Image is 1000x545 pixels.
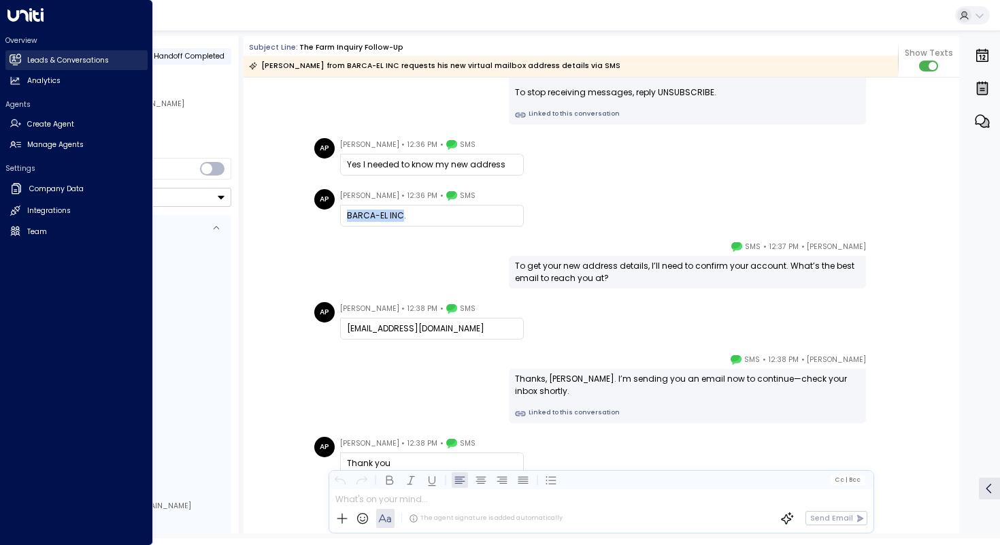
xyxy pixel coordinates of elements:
[347,159,517,171] div: Yes I needed to know my new address
[27,76,61,86] h2: Analytics
[460,138,476,152] span: SMS
[5,114,148,134] a: Create Agent
[769,353,799,367] span: 12:38 PM
[5,222,148,242] a: Team
[27,119,74,130] h2: Create Agent
[407,138,437,152] span: 12:36 PM
[340,138,399,152] span: [PERSON_NAME]
[249,42,298,52] span: Subject Line:
[835,476,861,483] span: Cc Bcc
[460,189,476,203] span: SMS
[27,205,71,216] h2: Integrations
[340,437,399,450] span: [PERSON_NAME]
[353,472,369,488] button: Redo
[515,373,860,397] div: Thanks, [PERSON_NAME]. I’m sending you an email now to continue—check your inbox shortly.
[340,189,399,203] span: [PERSON_NAME]
[905,47,953,59] span: Show Texts
[407,437,437,450] span: 12:38 PM
[401,138,405,152] span: •
[831,475,865,484] button: Cc|Bcc
[5,135,148,155] a: Manage Agents
[871,240,892,261] img: 5_headshot.jpg
[769,240,799,254] span: 12:37 PM
[347,210,517,222] div: BARCA-EL INC.
[5,163,148,174] h2: Settings
[440,437,444,450] span: •
[460,302,476,316] span: SMS
[801,353,805,367] span: •
[5,99,148,110] h2: Agents
[314,302,335,323] div: AP
[27,55,109,66] h2: Leads & Conversations
[807,353,866,367] span: [PERSON_NAME]
[871,488,892,508] img: 5_headshot.jpg
[515,260,860,284] div: To get your new address details, I’ll need to confirm your account. What’s the best email to reac...
[845,476,847,483] span: |
[332,472,348,488] button: Undo
[515,110,860,120] a: Linked to this conversation
[401,302,405,316] span: •
[340,302,399,316] span: [PERSON_NAME]
[744,353,760,367] span: SMS
[871,353,892,374] img: 5_headshot.jpg
[407,189,437,203] span: 12:36 PM
[5,71,148,91] a: Analytics
[5,35,148,46] h2: Overview
[314,189,335,210] div: AP
[440,138,444,152] span: •
[460,437,476,450] span: SMS
[407,302,437,316] span: 12:38 PM
[440,302,444,316] span: •
[154,51,224,61] span: Handoff Completed
[763,353,766,367] span: •
[409,514,563,523] div: The agent signature is added automatically
[314,138,335,159] div: AP
[745,240,761,254] span: SMS
[515,408,860,419] a: Linked to this conversation
[27,139,84,150] h2: Manage Agents
[347,457,517,469] div: Thank you
[29,184,84,195] h2: Company Data
[807,240,866,254] span: [PERSON_NAME]
[5,50,148,70] a: Leads & Conversations
[401,437,405,450] span: •
[401,189,405,203] span: •
[440,189,444,203] span: •
[5,178,148,200] a: Company Data
[763,240,767,254] span: •
[27,227,47,237] h2: Team
[801,240,805,254] span: •
[249,59,620,73] div: [PERSON_NAME] from BARCA-EL INC requests his new virtual mailbox address details via SMS
[5,201,148,221] a: Integrations
[299,42,403,53] div: The Farm Inquiry Follow-up
[347,323,517,335] div: [EMAIL_ADDRESS][DOMAIN_NAME]
[314,437,335,457] div: AP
